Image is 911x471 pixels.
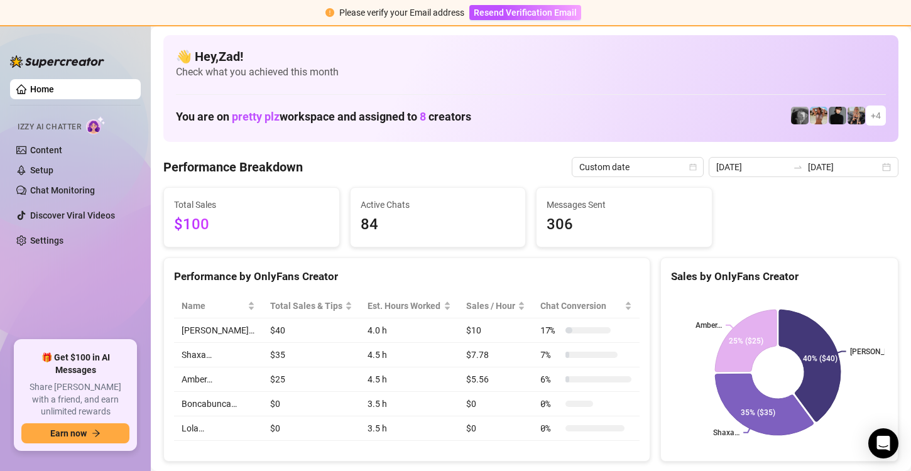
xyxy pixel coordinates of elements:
[459,343,533,367] td: $7.78
[176,48,886,65] h4: 👋 Hey, Zad !
[361,198,516,212] span: Active Chats
[30,210,115,220] a: Discover Viral Videos
[270,299,343,313] span: Total Sales & Tips
[808,160,880,174] input: End date
[30,145,62,155] a: Content
[263,343,361,367] td: $35
[263,294,361,318] th: Total Sales & Tips
[420,110,426,123] span: 8
[360,343,459,367] td: 4.5 h
[176,110,471,124] h1: You are on workspace and assigned to creators
[21,423,129,443] button: Earn nowarrow-right
[848,107,865,124] img: Violet
[368,299,441,313] div: Est. Hours Worked
[263,318,361,343] td: $40
[540,348,560,362] span: 7 %
[263,367,361,392] td: $25
[360,392,459,416] td: 3.5 h
[174,294,263,318] th: Name
[810,107,827,124] img: Amber
[547,213,702,237] span: 306
[163,158,303,176] h4: Performance Breakdown
[174,213,329,237] span: $100
[671,268,888,285] div: Sales by OnlyFans Creator
[174,343,263,367] td: Shaxa…
[871,109,881,122] span: + 4
[182,299,245,313] span: Name
[469,5,581,20] button: Resend Verification Email
[50,428,87,438] span: Earn now
[547,198,702,212] span: Messages Sent
[540,299,622,313] span: Chat Conversion
[30,84,54,94] a: Home
[18,121,81,133] span: Izzy AI Chatter
[696,321,722,330] text: Amber…
[21,381,129,418] span: Share [PERSON_NAME] with a friend, and earn unlimited rewards
[689,163,697,171] span: calendar
[92,429,101,438] span: arrow-right
[791,107,809,124] img: Amber
[466,299,515,313] span: Sales / Hour
[174,268,640,285] div: Performance by OnlyFans Creator
[360,318,459,343] td: 4.0 h
[474,8,577,18] span: Resend Verification Email
[459,367,533,392] td: $5.56
[232,110,280,123] span: pretty plz
[793,162,803,172] span: swap-right
[339,6,464,19] div: Please verify your Email address
[868,428,898,458] div: Open Intercom Messenger
[540,323,560,337] span: 17 %
[540,397,560,411] span: 0 %
[325,8,334,17] span: exclamation-circle
[540,372,560,386] span: 6 %
[459,318,533,343] td: $10
[174,392,263,416] td: Boncabunca…
[174,318,263,343] td: [PERSON_NAME]…
[176,65,886,79] span: Check what you achieved this month
[459,416,533,441] td: $0
[263,416,361,441] td: $0
[716,160,788,174] input: Start date
[10,55,104,68] img: logo-BBDzfeDw.svg
[360,367,459,392] td: 4.5 h
[540,421,560,435] span: 0 %
[361,213,516,237] span: 84
[533,294,640,318] th: Chat Conversion
[174,198,329,212] span: Total Sales
[263,392,361,416] td: $0
[30,235,63,246] a: Settings
[174,416,263,441] td: Lola…
[459,294,533,318] th: Sales / Hour
[579,158,696,176] span: Custom date
[30,165,53,175] a: Setup
[360,416,459,441] td: 3.5 h
[174,367,263,392] td: Amber…
[30,185,95,195] a: Chat Monitoring
[829,107,846,124] img: Camille
[793,162,803,172] span: to
[459,392,533,416] td: $0
[713,428,739,437] text: Shaxa…
[86,116,106,134] img: AI Chatter
[21,352,129,376] span: 🎁 Get $100 in AI Messages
